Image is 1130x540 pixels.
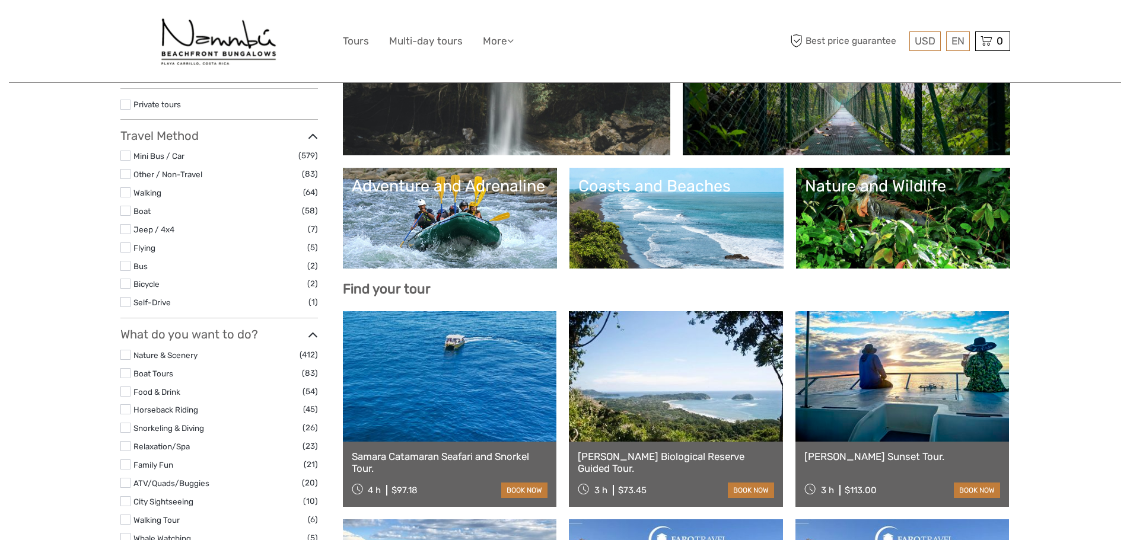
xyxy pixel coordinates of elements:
[594,485,607,496] span: 3 h
[804,450,1001,462] a: [PERSON_NAME] Sunset Tour.
[158,9,279,74] img: Hotel Nammbú
[133,151,184,161] a: Mini Bus / Car
[133,188,161,197] a: Walking
[133,100,181,109] a: Private tours
[618,485,647,496] div: $73.45
[308,222,318,236] span: (7)
[578,177,775,260] a: Coasts and Beaches
[302,476,318,490] span: (20)
[303,402,318,416] span: (45)
[133,298,171,307] a: Self-Drive
[133,423,204,433] a: Snorkeling & Diving
[303,385,318,398] span: (54)
[692,63,1001,146] a: Ecotourism
[133,261,148,271] a: Bus
[389,33,463,50] a: Multi-day tours
[133,442,190,451] a: Relaxation/Spa
[133,515,180,525] a: Walking Tour
[954,483,1000,498] a: book now
[343,33,369,50] a: Tours
[133,206,151,216] a: Boat
[915,35,935,47] span: USD
[728,483,774,498] a: book now
[788,31,906,51] span: Best price guarantee
[302,204,318,218] span: (58)
[303,439,318,453] span: (23)
[501,483,548,498] a: book now
[307,241,318,254] span: (5)
[821,485,834,496] span: 3 h
[352,450,548,475] a: Samara Catamaran Seafari and Snorkel Tour.
[578,177,775,196] div: Coasts and Beaches
[133,243,155,253] a: Flying
[120,129,318,143] h3: Travel Method
[303,494,318,508] span: (10)
[578,450,774,475] a: [PERSON_NAME] Biological Reserve Guided Tour.
[391,485,418,496] div: $97.18
[308,513,318,526] span: (6)
[352,63,661,146] a: Hot Springs and Spas
[302,366,318,380] span: (83)
[352,177,548,260] a: Adventure and Adrenaline
[302,167,318,181] span: (83)
[133,387,180,397] a: Food & Drink
[133,460,173,469] a: Family Fun
[483,33,514,50] a: More
[343,281,431,297] b: Find your tour
[120,327,318,341] h3: What do you want to do?
[368,485,381,496] span: 4 h
[133,478,209,488] a: ATV/Quads/Buggies
[845,485,877,496] div: $113.00
[805,177,1001,260] a: Nature and Wildlife
[307,259,318,273] span: (2)
[298,149,318,162] span: (579)
[995,35,1005,47] span: 0
[133,170,202,179] a: Other / Non-Travel
[805,177,1001,196] div: Nature and Wildlife
[300,348,318,362] span: (412)
[133,405,198,414] a: Horseback Riding
[303,186,318,199] span: (64)
[946,31,970,51] div: EN
[133,350,198,360] a: Nature & Scenery
[133,279,160,289] a: Bicycle
[133,497,193,506] a: City Sightseeing
[303,421,318,434] span: (26)
[133,225,174,234] a: Jeep / 4x4
[308,295,318,309] span: (1)
[307,277,318,290] span: (2)
[133,369,173,378] a: Boat Tours
[352,177,548,196] div: Adventure and Adrenaline
[304,458,318,471] span: (21)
